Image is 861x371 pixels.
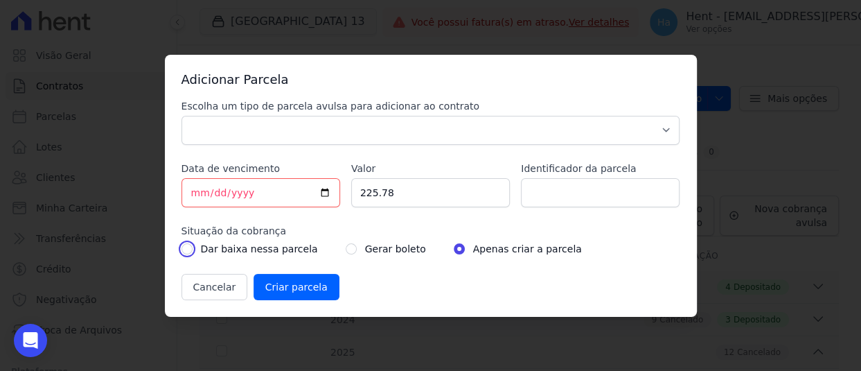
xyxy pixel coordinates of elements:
h3: Adicionar Parcela [181,71,680,88]
label: Situação da cobrança [181,224,680,238]
label: Apenas criar a parcela [473,241,582,257]
label: Identificador da parcela [521,162,680,175]
label: Valor [351,162,510,175]
button: Cancelar [181,274,248,300]
label: Gerar boleto [365,241,426,257]
label: Dar baixa nessa parcela [201,241,318,257]
label: Escolha um tipo de parcela avulsa para adicionar ao contrato [181,99,680,113]
div: Open Intercom Messenger [14,324,47,357]
label: Data de vencimento [181,162,340,175]
input: Criar parcela [254,274,339,300]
